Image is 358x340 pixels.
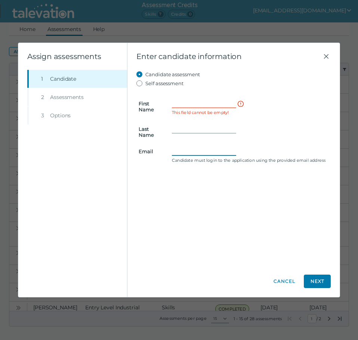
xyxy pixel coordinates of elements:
[136,52,322,61] span: Enter candidate information
[134,148,167,154] label: Email
[304,275,331,288] button: Next
[322,52,331,61] button: Close
[29,70,127,88] button: 1Candidate
[50,75,76,83] span: Candidate
[134,126,167,138] label: Last Name
[145,70,200,79] label: Candidate assessment
[27,52,101,61] clr-wizard-title: Assign assessments
[41,75,47,83] div: 1
[27,70,127,124] nav: Wizard steps
[134,101,167,112] label: First Name
[172,157,328,163] clr-control-helper: Candidate must login to the application using the provided email address
[145,79,183,88] label: Self assessment
[271,275,298,288] button: Cancel
[172,109,328,115] clr-control-error: This field cannot be empty!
